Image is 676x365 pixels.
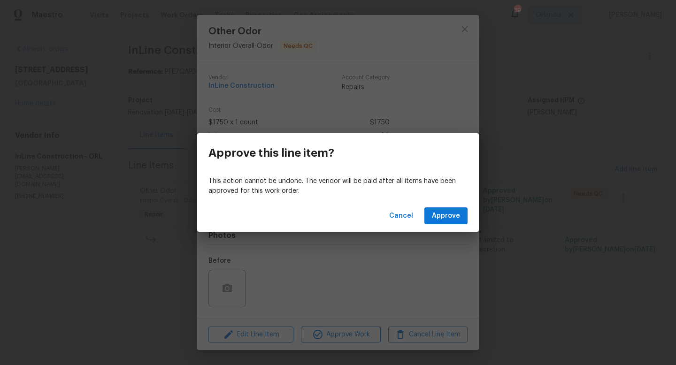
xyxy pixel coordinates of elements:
[208,146,334,160] h3: Approve this line item?
[208,176,468,196] p: This action cannot be undone. The vendor will be paid after all items have been approved for this...
[424,207,468,225] button: Approve
[389,210,413,222] span: Cancel
[432,210,460,222] span: Approve
[385,207,417,225] button: Cancel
